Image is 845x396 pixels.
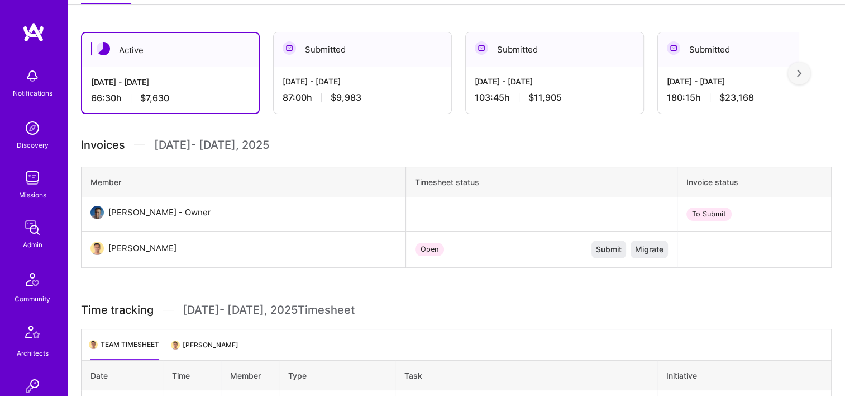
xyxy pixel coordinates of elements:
span: Migrate [635,244,663,255]
img: Active [97,42,110,55]
img: User Avatar [90,242,104,255]
span: $23,168 [719,92,754,103]
th: Initiative [657,361,831,391]
li: Team timesheet [90,338,159,360]
span: Time tracking [81,303,154,317]
img: Divider [134,136,145,153]
button: Migrate [631,241,668,258]
img: Community [19,266,46,293]
img: bell [21,65,44,87]
th: Timesheet status [405,167,677,197]
div: 87:00 h [283,92,442,103]
th: Type [279,361,395,391]
img: logo [22,22,45,43]
span: Invoices [81,136,125,153]
th: Member [221,361,279,391]
div: [PERSON_NAME] - Owner [108,206,211,219]
button: Submit [591,241,626,258]
div: Submitted [658,32,836,67]
th: Date [82,361,163,391]
img: admin teamwork [21,216,44,239]
div: 66:30 h [91,92,250,104]
img: Team Architect [170,340,180,350]
div: 103:45 h [475,92,634,103]
img: User Avatar [90,206,104,219]
div: [PERSON_NAME] [108,242,176,255]
div: [DATE] - [DATE] [91,76,250,88]
img: right [797,69,801,77]
img: Team Architect [88,340,98,350]
div: Admin [23,239,42,251]
div: Submitted [466,32,643,67]
img: Architects [19,320,46,347]
span: $9,983 [331,92,361,103]
img: Submitted [283,41,296,55]
div: Notifications [13,87,52,99]
div: [DATE] - [DATE] [475,76,634,87]
li: [PERSON_NAME] [173,338,238,360]
div: Architects [17,347,49,359]
div: Discovery [17,139,49,151]
div: Active [82,33,259,67]
div: [DATE] - [DATE] [667,76,827,87]
span: Submit [596,244,622,255]
div: Community [15,293,50,305]
th: Task [395,361,657,391]
img: discovery [21,117,44,139]
div: Missions [19,189,46,201]
div: 180:15 h [667,92,827,103]
span: $11,905 [528,92,562,103]
img: teamwork [21,167,44,189]
th: Invoice status [677,167,831,197]
div: Submitted [274,32,451,67]
span: [DATE] - [DATE] , 2025 [154,136,269,153]
div: [DATE] - [DATE] [283,76,442,87]
img: Submitted [667,41,680,55]
div: Open [415,243,444,256]
span: $7,630 [140,92,169,104]
th: Member [82,167,406,197]
img: Submitted [475,41,488,55]
span: [DATE] - [DATE] , 2025 Timesheet [183,303,355,317]
div: To Submit [686,208,732,221]
th: Time [163,361,221,391]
